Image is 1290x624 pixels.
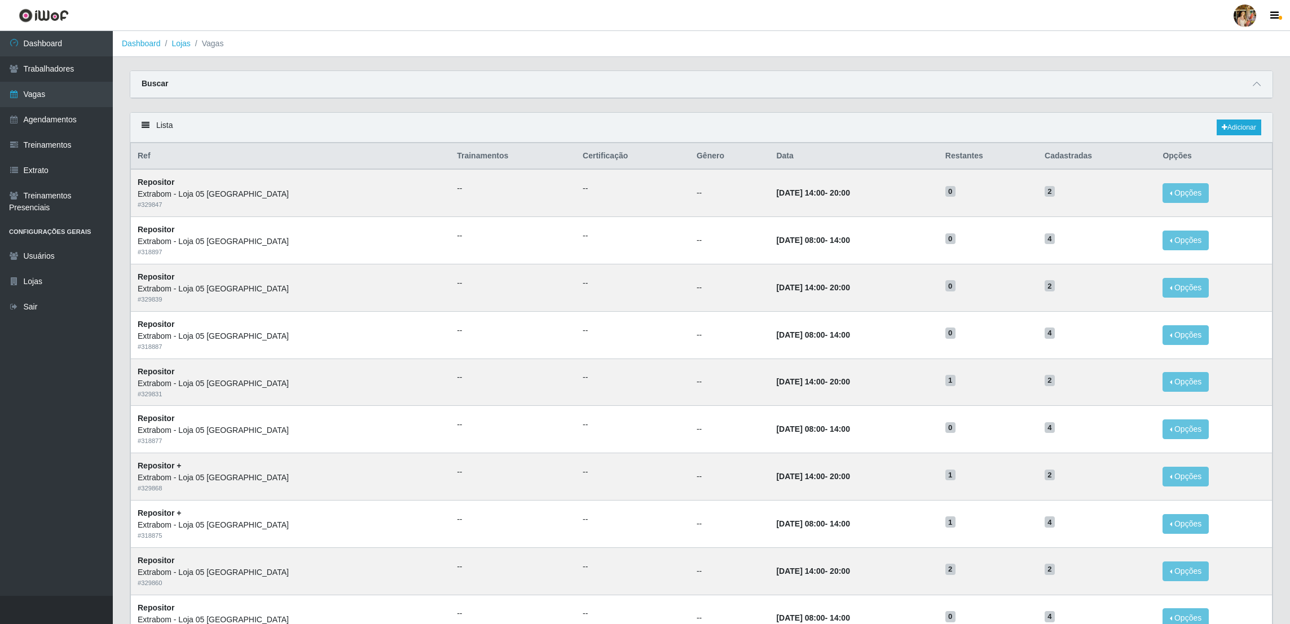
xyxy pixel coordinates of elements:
[457,183,569,194] ul: --
[138,567,443,578] div: Extrabom - Loja 05 [GEOGRAPHIC_DATA]
[138,531,443,541] div: # 318875
[830,519,850,528] time: 14:00
[1163,467,1209,486] button: Opções
[690,169,770,216] td: --
[457,371,569,383] ul: --
[945,564,956,575] span: 2
[1163,325,1209,345] button: Opções
[138,436,443,446] div: # 318877
[113,31,1290,57] nav: breadcrumb
[583,419,683,431] ul: --
[138,578,443,588] div: # 329860
[1163,514,1209,534] button: Opções
[690,143,770,170] th: Gênero
[776,330,825,339] time: [DATE] 08:00
[776,472,825,481] time: [DATE] 14:00
[776,188,849,197] strong: -
[138,508,181,517] strong: Repositor +
[830,472,850,481] time: 20:00
[19,8,69,23] img: CoreUI Logo
[138,603,174,612] strong: Repositor
[138,236,443,247] div: Extrabom - Loja 05 [GEOGRAPHIC_DATA]
[776,613,849,622] strong: -
[1163,231,1209,250] button: Opções
[830,424,850,433] time: 14:00
[138,295,443,304] div: # 329839
[138,225,174,234] strong: Repositor
[457,514,569,525] ul: --
[138,472,443,484] div: Extrabom - Loja 05 [GEOGRAPHIC_DATA]
[945,422,956,433] span: 0
[776,330,849,339] strong: -
[776,377,825,386] time: [DATE] 14:00
[138,330,443,342] div: Extrabom - Loja 05 [GEOGRAPHIC_DATA]
[1045,611,1055,622] span: 4
[1156,143,1272,170] th: Opções
[138,378,443,390] div: Extrabom - Loja 05 [GEOGRAPHIC_DATA]
[945,280,956,291] span: 0
[583,371,683,383] ul: --
[945,470,956,481] span: 1
[1045,328,1055,339] span: 4
[1045,516,1055,528] span: 4
[690,500,770,547] td: --
[690,406,770,453] td: --
[776,236,825,245] time: [DATE] 08:00
[457,608,569,619] ul: --
[690,311,770,359] td: --
[130,113,1273,143] div: Lista
[1163,183,1209,203] button: Opções
[138,283,443,295] div: Extrabom - Loja 05 [GEOGRAPHIC_DATA]
[1045,564,1055,575] span: 2
[945,611,956,622] span: 0
[945,186,956,197] span: 0
[1163,278,1209,298] button: Opções
[776,472,849,481] strong: -
[131,143,451,170] th: Ref
[945,233,956,245] span: 0
[690,547,770,595] td: --
[138,390,443,399] div: # 329831
[776,283,825,292] time: [DATE] 14:00
[1217,120,1261,135] a: Adicionar
[830,188,850,197] time: 20:00
[1045,422,1055,433] span: 4
[171,39,190,48] a: Lojas
[1163,372,1209,392] button: Opções
[1045,280,1055,291] span: 2
[776,424,849,433] strong: -
[776,236,849,245] strong: -
[945,375,956,386] span: 1
[138,188,443,200] div: Extrabom - Loja 05 [GEOGRAPHIC_DATA]
[583,514,683,525] ul: --
[690,453,770,501] td: --
[583,277,683,289] ul: --
[138,247,443,257] div: # 318897
[830,377,850,386] time: 20:00
[776,283,849,292] strong: -
[776,519,825,528] time: [DATE] 08:00
[769,143,938,170] th: Data
[776,519,849,528] strong: -
[690,217,770,264] td: --
[457,466,569,478] ul: --
[776,613,825,622] time: [DATE] 08:00
[945,516,956,528] span: 1
[191,38,224,50] li: Vagas
[138,556,174,565] strong: Repositor
[142,79,168,88] strong: Buscar
[138,414,174,423] strong: Repositor
[583,325,683,337] ul: --
[138,424,443,436] div: Extrabom - Loja 05 [GEOGRAPHIC_DATA]
[457,277,569,289] ul: --
[776,567,849,576] strong: -
[830,236,850,245] time: 14:00
[1045,470,1055,481] span: 2
[138,200,443,210] div: # 329847
[830,330,850,339] time: 14:00
[1045,233,1055,245] span: 4
[138,320,174,329] strong: Repositor
[939,143,1038,170] th: Restantes
[457,561,569,573] ul: --
[138,272,174,281] strong: Repositor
